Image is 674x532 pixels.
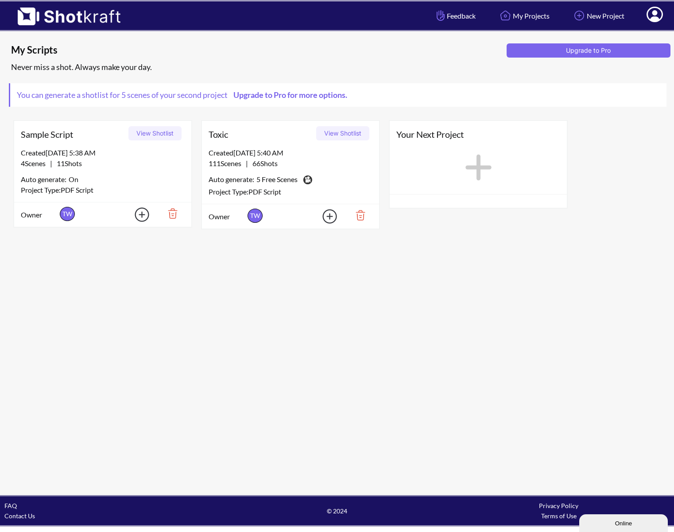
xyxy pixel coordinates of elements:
a: New Project [565,4,631,27]
span: | [209,158,278,169]
img: Hand Icon [434,8,447,23]
button: View Shotlist [316,126,369,140]
span: Owner [209,211,245,222]
a: Upgrade to Pro for more options. [228,90,352,100]
img: Add Icon [121,205,152,225]
span: TW [248,209,263,223]
span: TW [60,207,75,221]
span: Feedback [434,11,476,21]
img: Trash Icon [342,208,372,223]
span: Auto generate: [21,174,69,185]
span: 4 Scenes [21,159,50,167]
div: Privacy Policy [448,501,670,511]
div: Created [DATE] 5:40 AM [209,148,372,158]
img: Trash Icon [154,206,185,221]
iframe: chat widget [579,513,670,532]
span: © 2024 [226,506,448,516]
span: Toxic [209,128,313,141]
a: FAQ [4,502,17,509]
a: My Projects [491,4,556,27]
img: Home Icon [498,8,513,23]
div: Never miss a shot. Always make your day. [9,60,670,74]
span: My Scripts [11,43,504,57]
img: Add Icon [572,8,587,23]
span: | [21,158,82,169]
button: Upgrade to Pro [507,43,671,58]
div: Project Type: PDF Script [209,186,372,197]
span: You can generate a shotlist for [10,83,358,107]
div: Project Type: PDF Script [21,185,185,195]
span: Sample Script [21,128,125,141]
span: Owner [21,210,58,220]
span: 66 Shots [248,159,278,167]
div: Terms of Use [448,511,670,521]
button: View Shotlist [128,126,182,140]
img: Camera Icon [301,173,314,186]
span: 5 Free Scenes [256,174,298,186]
span: Auto generate: [209,174,256,186]
span: On [69,174,78,185]
a: Contact Us [4,512,35,520]
span: 5 scenes of your second project [120,90,228,100]
div: Created [DATE] 5:38 AM [21,148,185,158]
img: Add Icon [309,206,340,226]
span: Your Next Project [396,128,560,141]
span: 11 Shots [52,159,82,167]
span: 111 Scenes [209,159,246,167]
